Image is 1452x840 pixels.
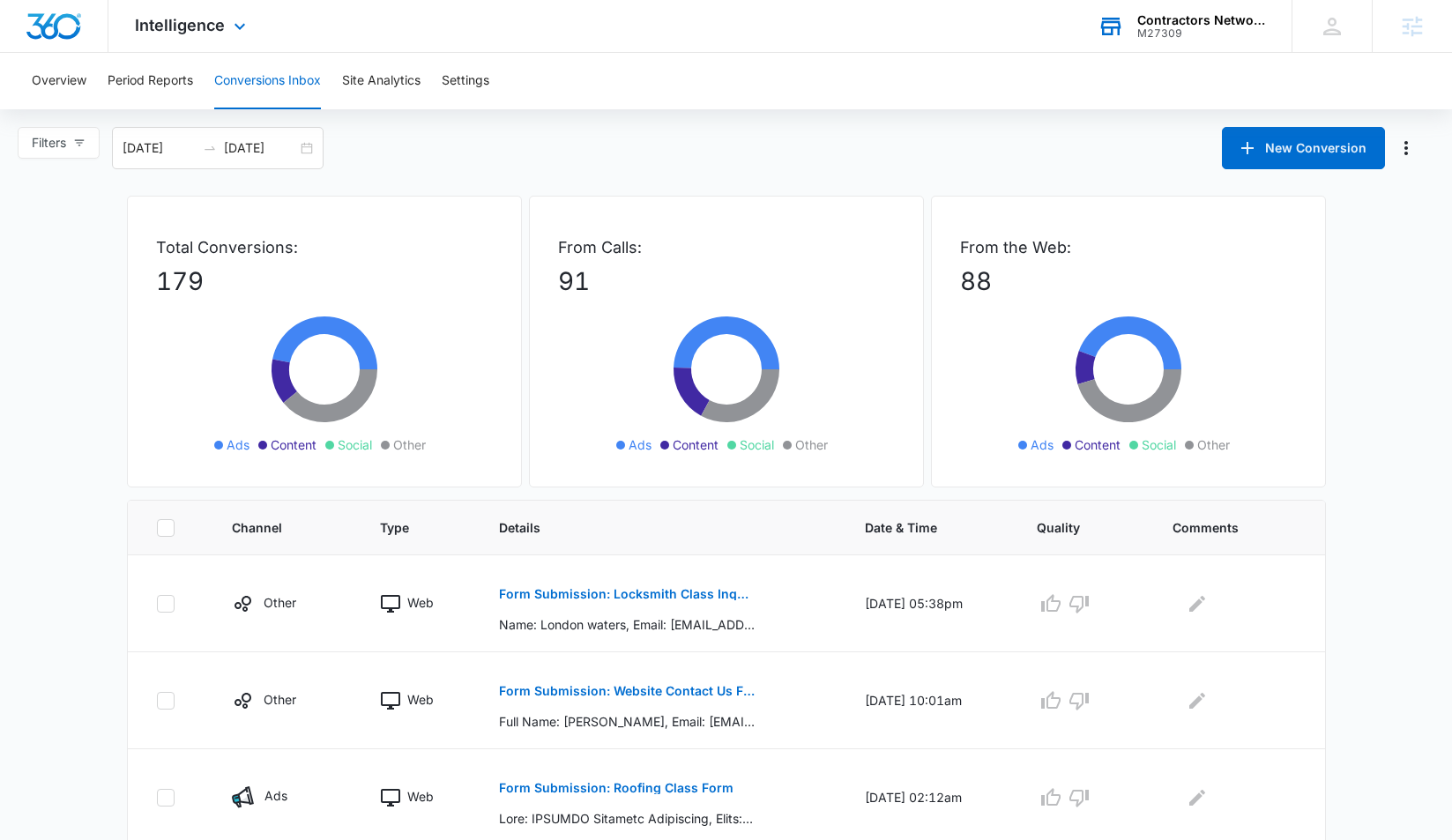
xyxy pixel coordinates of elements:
span: Type [380,518,431,537]
div: account name [1137,13,1266,27]
p: Form Submission: Roofing Class Form [499,782,733,794]
span: Content [673,435,719,454]
span: Other [795,435,828,454]
span: to [203,141,217,155]
button: Form Submission: Locksmith Class Inquiry [499,573,756,615]
p: Total Conversions: [156,235,493,259]
p: Other [264,690,296,709]
p: Name: London waters, Email: [EMAIL_ADDRESS][DOMAIN_NAME], Phone: [PHONE_NUMBER], Subject: Locksmi... [499,615,756,634]
button: Period Reports [108,53,193,109]
span: Comments [1173,518,1270,537]
button: Site Analytics [342,53,421,109]
td: [DATE] 05:38pm [844,555,1016,652]
span: Channel [232,518,312,537]
input: End date [224,138,297,158]
input: Start date [123,138,196,158]
button: New Conversion [1222,127,1385,169]
button: Overview [32,53,86,109]
span: Ads [1031,435,1054,454]
span: swap-right [203,141,217,155]
p: Form Submission: Locksmith Class Inquiry [499,588,756,600]
p: 179 [156,263,493,300]
span: Ads [227,435,249,454]
p: Web [407,787,434,806]
p: Full Name: [PERSON_NAME], Email: [EMAIL_ADDRESS][DOMAIN_NAME], Phone: [PHONE_NUMBER], What Course... [499,712,756,731]
p: Lore: IPSUMDO Sitametc Adipiscing, Elits: doeiusmodtemporin@utlab.etd, Magna: 69160052013, Aliq E... [499,809,756,828]
button: Edit Comments [1183,590,1211,618]
p: 88 [960,263,1297,300]
p: Other [264,593,296,612]
span: Intelligence [135,16,225,34]
button: Form Submission: Website Contact Us Form [499,670,756,712]
button: Filters [18,127,100,159]
td: [DATE] 10:01am [844,652,1016,749]
button: Form Submission: Roofing Class Form [499,767,733,809]
p: Form Submission: Website Contact Us Form [499,685,756,697]
button: Edit Comments [1183,784,1211,812]
p: 91 [558,263,895,300]
span: Content [1075,435,1121,454]
p: Web [407,593,434,612]
p: From Calls: [558,235,895,259]
span: Details [499,518,797,537]
span: Other [1197,435,1230,454]
button: Conversions Inbox [214,53,321,109]
span: Filters [32,133,66,152]
p: From the Web: [960,235,1297,259]
span: Social [740,435,774,454]
span: Content [271,435,316,454]
span: Date & Time [865,518,969,537]
p: Web [407,690,434,709]
button: Edit Comments [1183,687,1211,715]
button: Settings [442,53,489,109]
button: Manage Numbers [1392,134,1420,162]
span: Social [1142,435,1176,454]
span: Quality [1037,518,1105,537]
span: Other [393,435,426,454]
span: Ads [629,435,652,454]
div: account id [1137,27,1266,40]
span: Social [338,435,372,454]
p: Ads [264,786,287,805]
